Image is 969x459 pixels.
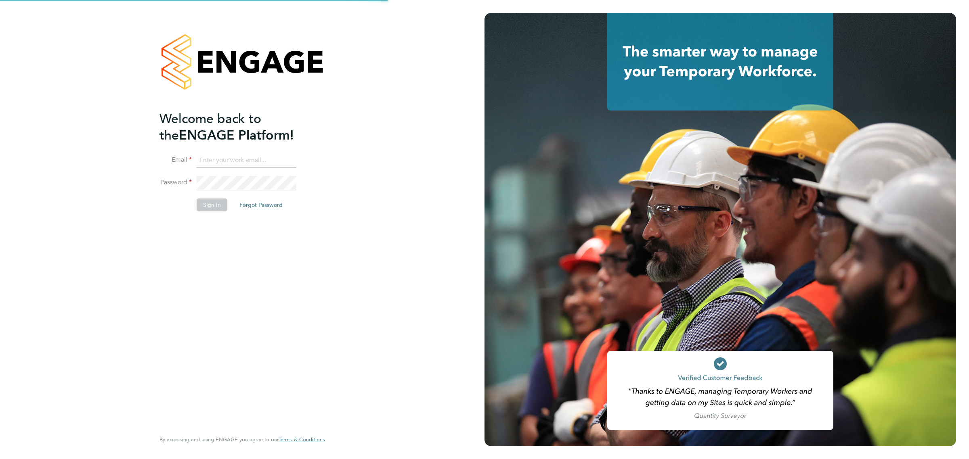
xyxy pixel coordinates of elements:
button: Sign In [197,198,227,211]
span: Welcome back to the [159,111,261,143]
label: Password [159,178,192,187]
span: By accessing and using ENGAGE you agree to our [159,436,325,443]
h2: ENGAGE Platform! [159,111,317,144]
a: Terms & Conditions [279,436,325,443]
span: Terms & Conditions [279,436,325,443]
label: Email [159,156,192,164]
button: Forgot Password [233,198,289,211]
input: Enter your work email... [197,153,296,168]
